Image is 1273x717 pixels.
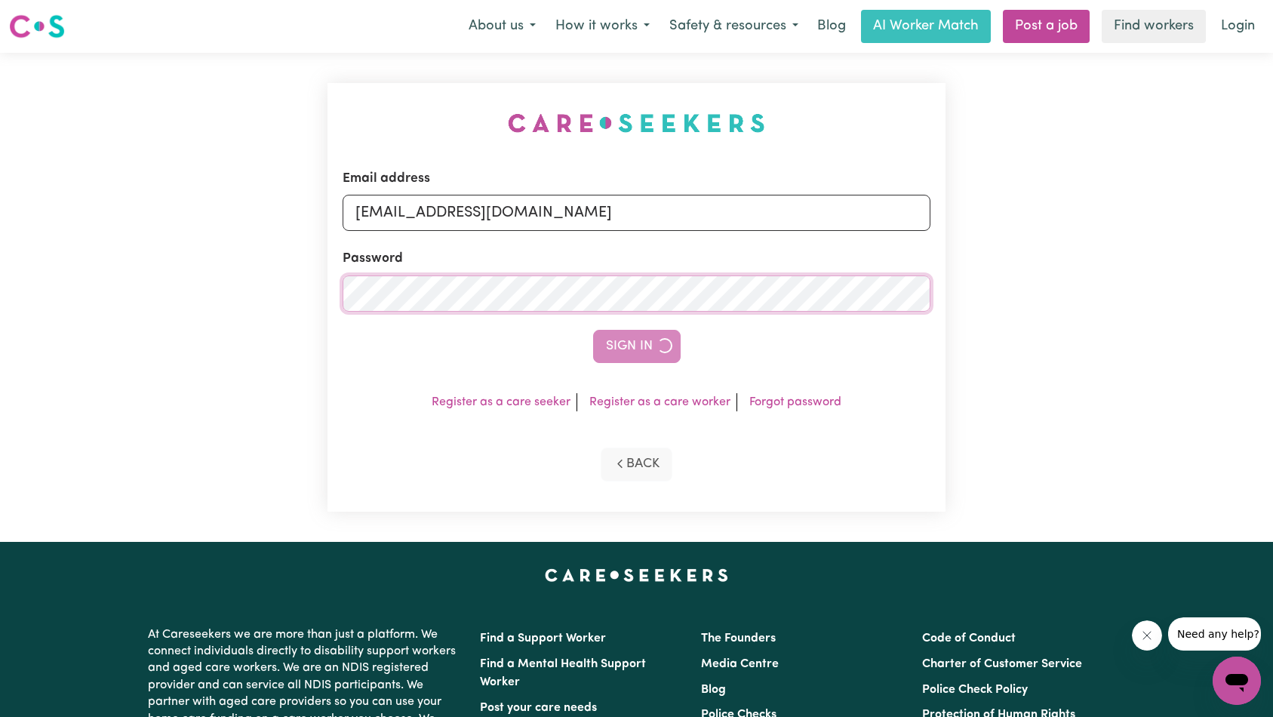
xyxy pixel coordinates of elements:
[343,195,931,231] input: Email address
[701,684,726,696] a: Blog
[459,11,546,42] button: About us
[546,11,660,42] button: How it works
[545,569,728,581] a: Careseekers home page
[480,632,606,645] a: Find a Support Worker
[1003,10,1090,43] a: Post a job
[1102,10,1206,43] a: Find workers
[1213,657,1261,705] iframe: Button to launch messaging window
[749,396,841,408] a: Forgot password
[589,396,730,408] a: Register as a care worker
[701,632,776,645] a: The Founders
[1132,620,1162,651] iframe: Close message
[480,658,646,688] a: Find a Mental Health Support Worker
[9,9,65,44] a: Careseekers logo
[660,11,808,42] button: Safety & resources
[1168,617,1261,651] iframe: Message from company
[808,10,855,43] a: Blog
[922,632,1016,645] a: Code of Conduct
[922,658,1082,670] a: Charter of Customer Service
[861,10,991,43] a: AI Worker Match
[9,13,65,40] img: Careseekers logo
[343,169,430,189] label: Email address
[343,249,403,269] label: Password
[922,684,1028,696] a: Police Check Policy
[480,702,597,714] a: Post your care needs
[432,396,570,408] a: Register as a care seeker
[1212,10,1264,43] a: Login
[701,658,779,670] a: Media Centre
